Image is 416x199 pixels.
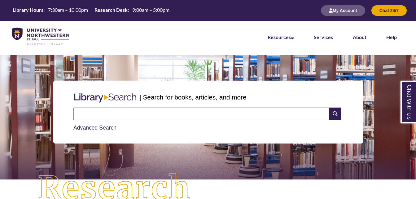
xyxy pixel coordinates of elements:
a: Help [386,34,397,40]
img: UNWSP Library Logo [12,28,69,46]
p: | Search for books, articles, and more [139,92,246,102]
i: Search [329,108,341,120]
table: Hours Today [10,7,172,14]
a: About [353,34,366,40]
a: My Account [321,8,365,13]
span: 9:00am – 5:00pm [132,7,169,13]
th: Research Desk: [92,7,130,13]
a: Advanced Search [73,125,116,131]
a: Resources [268,34,294,40]
button: Chat 24/7 [371,5,407,16]
th: Library Hours: [10,7,46,13]
span: 7:30am – 10:00pm [48,7,88,13]
img: Libary Search [71,91,139,105]
button: My Account [321,5,365,16]
a: Hours Today [10,7,172,15]
a: Services [314,34,333,40]
a: Chat 24/7 [371,8,407,13]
